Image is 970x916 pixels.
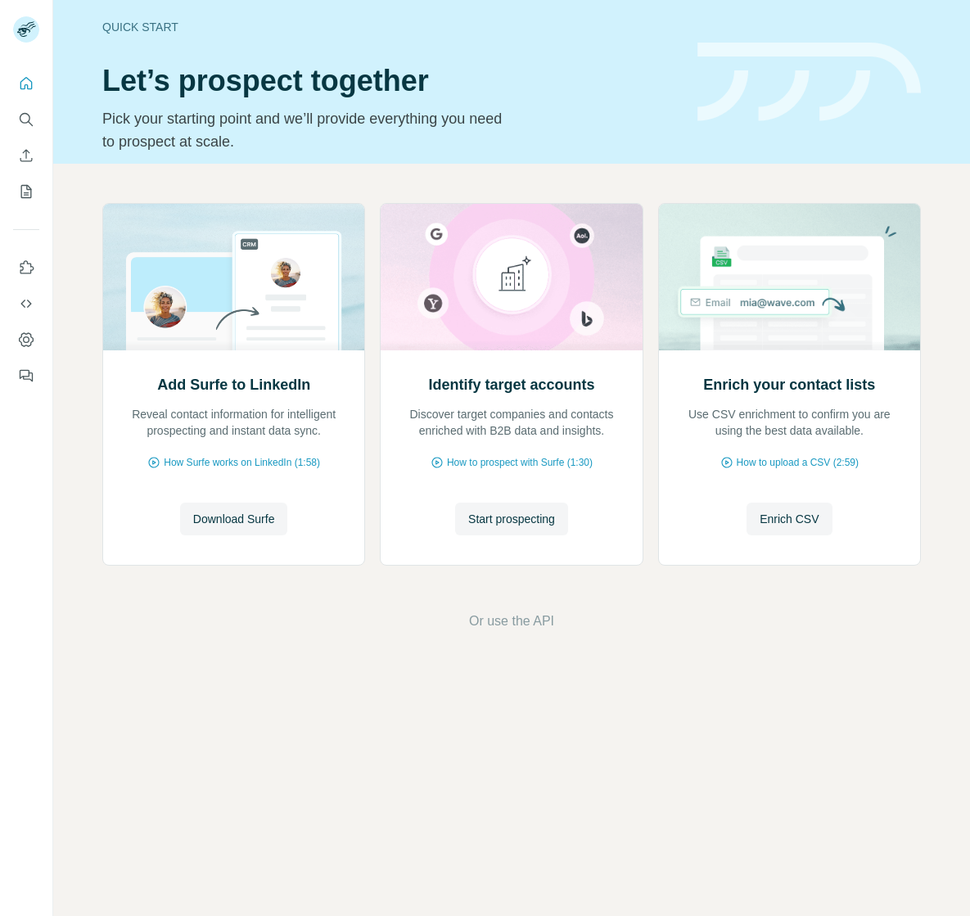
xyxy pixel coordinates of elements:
button: Download Surfe [180,503,288,535]
button: Search [13,105,39,134]
button: Use Surfe on LinkedIn [13,253,39,282]
button: Dashboard [13,325,39,354]
div: Quick start [102,19,678,35]
h1: Let’s prospect together [102,65,678,97]
button: Enrich CSV [13,141,39,170]
span: Start prospecting [468,511,555,527]
span: How to upload a CSV (2:59) [737,455,859,470]
p: Discover target companies and contacts enriched with B2B data and insights. [397,406,625,439]
h2: Identify target accounts [428,373,594,396]
p: Reveal contact information for intelligent prospecting and instant data sync. [120,406,348,439]
button: Start prospecting [455,503,568,535]
img: Add Surfe to LinkedIn [102,204,365,350]
button: My lists [13,177,39,206]
img: Enrich your contact lists [658,204,921,350]
button: Or use the API [469,611,554,631]
h2: Enrich your contact lists [703,373,875,396]
h2: Add Surfe to LinkedIn [157,373,310,396]
img: banner [697,43,921,122]
p: Use CSV enrichment to confirm you are using the best data available. [675,406,904,439]
img: Identify target accounts [380,204,643,350]
span: Enrich CSV [760,511,819,527]
span: How Surfe works on LinkedIn (1:58) [164,455,320,470]
p: Pick your starting point and we’ll provide everything you need to prospect at scale. [102,107,512,153]
span: Download Surfe [193,511,275,527]
button: Use Surfe API [13,289,39,318]
span: How to prospect with Surfe (1:30) [447,455,593,470]
button: Enrich CSV [747,503,832,535]
button: Feedback [13,361,39,390]
button: Quick start [13,69,39,98]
